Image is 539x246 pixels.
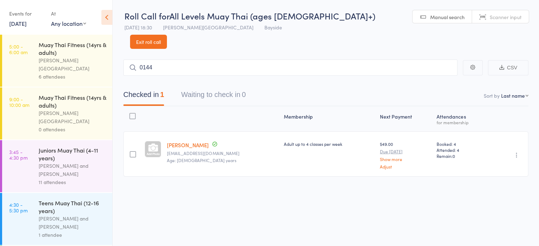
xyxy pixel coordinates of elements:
div: 1 attendee [39,231,106,239]
div: [PERSON_NAME][GEOGRAPHIC_DATA] [39,109,106,125]
a: 5:00 -6:00 amMuay Thai Fitness (14yrs & adults)[PERSON_NAME][GEOGRAPHIC_DATA]6 attendees [2,35,112,87]
a: 4:30 -5:30 pmTeens Muay Thai (12-16 years)[PERSON_NAME] and [PERSON_NAME]1 attendee [2,193,112,245]
div: Events for [9,8,44,19]
span: Booked: 4 [437,141,487,147]
div: Juniors Muay Thai (4-11 years) [39,146,106,162]
span: [DATE] 18:30 [124,24,152,31]
div: Next Payment [377,109,434,128]
span: Remain: [437,153,487,159]
div: At [51,8,86,19]
a: [PERSON_NAME] [167,141,209,149]
span: Age: [DEMOGRAPHIC_DATA] years [167,157,236,163]
a: Exit roll call [130,35,167,49]
span: [PERSON_NAME][GEOGRAPHIC_DATA] [163,24,253,31]
div: Teens Muay Thai (12-16 years) [39,199,106,214]
a: 9:00 -10:00 amMuay Thai Fitness (14yrs & adults)[PERSON_NAME][GEOGRAPHIC_DATA]0 attendees [2,87,112,139]
span: Scanner input [490,13,522,21]
button: Waiting to check in0 [181,87,246,106]
small: Due [DATE] [380,149,431,154]
span: Attended: 4 [437,147,487,153]
div: 0 [242,91,246,98]
div: Last name [501,92,525,99]
a: Show more [380,157,431,161]
small: danekrabbe@gmail.com [167,151,278,156]
div: $49.00 [380,141,431,169]
div: Adult up to 4 classes per week [284,141,374,147]
button: Checked in1 [123,87,164,106]
time: 5:00 - 6:00 am [9,44,28,55]
button: CSV [488,60,528,75]
label: Sort by [484,92,500,99]
div: [PERSON_NAME][GEOGRAPHIC_DATA] [39,56,106,73]
div: Membership [281,109,377,128]
span: 0 [453,153,455,159]
div: [PERSON_NAME] and [PERSON_NAME] [39,214,106,231]
div: for membership [437,120,487,125]
div: 0 attendees [39,125,106,133]
div: Any location [51,19,86,27]
span: All Levels Muay Thai (ages [DEMOGRAPHIC_DATA]+) [169,10,375,22]
span: Roll Call for [124,10,169,22]
div: [PERSON_NAME] and [PERSON_NAME] [39,162,106,178]
div: Muay Thai Fitness (14yrs & adults) [39,93,106,109]
input: Search by name [123,59,457,76]
a: [DATE] [9,19,27,27]
div: Atten­dances [434,109,489,128]
a: 3:45 -4:30 pmJuniors Muay Thai (4-11 years)[PERSON_NAME] and [PERSON_NAME]11 attendees [2,140,112,192]
span: Manual search [430,13,465,21]
div: 11 attendees [39,178,106,186]
time: 9:00 - 10:00 am [9,96,29,108]
time: 4:30 - 5:30 pm [9,202,28,213]
div: Muay Thai Fitness (14yrs & adults) [39,41,106,56]
a: Adjust [380,164,431,169]
span: Bayside [264,24,282,31]
div: 1 [160,91,164,98]
div: 6 attendees [39,73,106,81]
time: 3:45 - 4:30 pm [9,149,28,160]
